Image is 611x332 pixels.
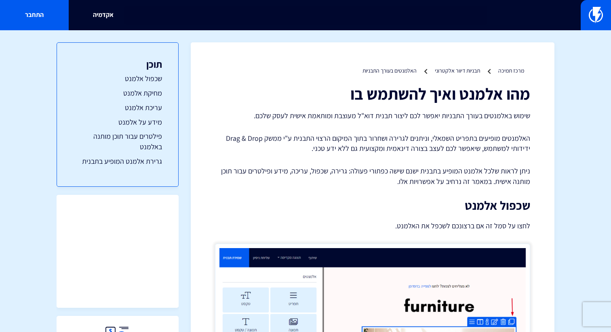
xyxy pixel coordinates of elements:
[215,220,530,232] p: לחצו על סמל זה אם ברצונכם לשכפל את האלמנט.
[215,85,530,102] h1: מהו אלמנט ואיך להשתמש בו
[124,6,487,25] input: חיפוש מהיר...
[215,199,530,212] h2: שכפול אלמנט
[435,67,480,74] a: תבניות דיוור אלקטרוני
[73,117,162,127] a: מידע על אלמנט
[73,131,162,152] a: פילטרים עבור תוכן מותנה באלמנט
[73,88,162,98] a: מחיקת אלמנט
[73,156,162,167] a: גרירת אלמנט המופיע בתבנית
[73,73,162,84] a: שכפול אלמנט
[362,67,417,74] a: האלמנטים בעורך התבניות
[73,59,162,69] h3: תוכן
[215,111,530,121] p: שימוש באלמנטים בעורך התבניות יאפשר לכם ליצור תבנית דוא"ל מעוצבת ומותאמת אישית לעסק שלכם.
[215,166,530,186] p: ניתן לראות שלכל אלמנט המופיע בתבנית ישנם שישה כפתורי פעולה: גרירה, שכפול, עריכה, מידע ופילטרים עב...
[215,133,530,154] p: האלמנטים מופיעים בתפריט השמאלי, וניתנים לגרירה ושחרור בתוך המיקום הרצוי התבנית ע"י ממשק Drag & Dr...
[498,67,524,74] a: מרכז תמיכה
[73,102,162,113] a: עריכת אלמנט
